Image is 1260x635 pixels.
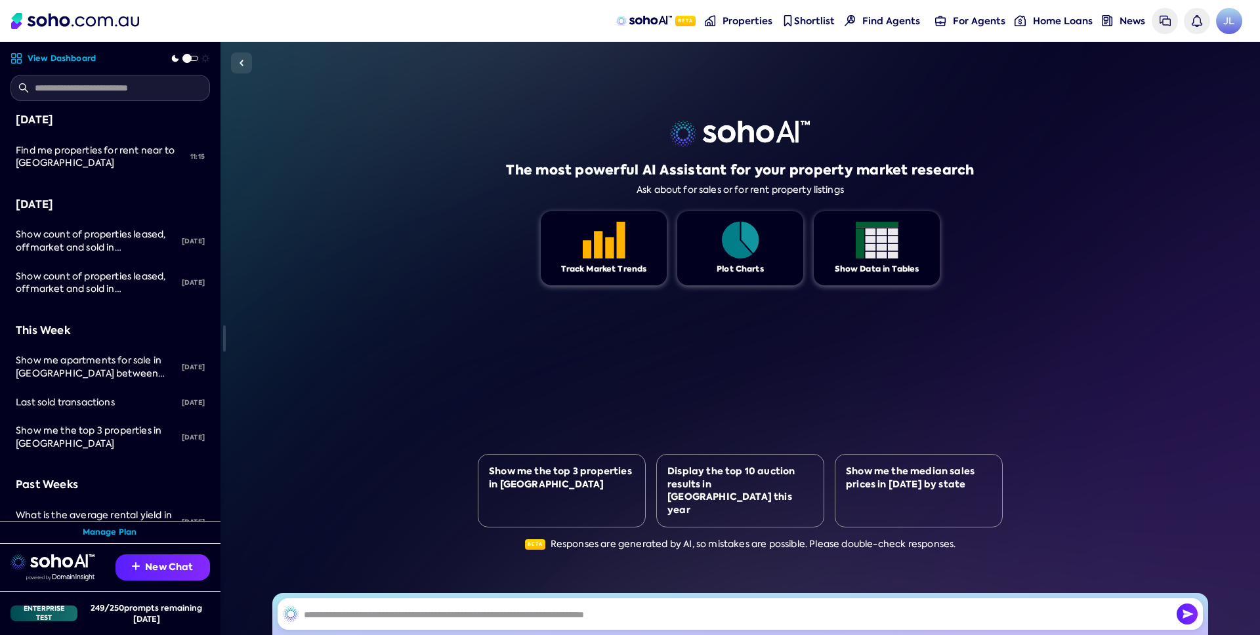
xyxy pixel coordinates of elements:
img: for-agents-nav icon [1015,15,1026,26]
a: Show count of properties leased, offmarket and sold in [GEOGRAPHIC_DATA] for past 6 months [10,220,177,262]
span: News [1120,14,1145,28]
span: Show me apartments for sale in [GEOGRAPHIC_DATA] between $1M and $2M. [16,354,165,392]
span: What is the average rental yield in [GEOGRAPHIC_DATA], [GEOGRAPHIC_DATA] [16,509,172,546]
div: Show me apartments for sale in Surry Hills between $1M and $2M. [16,354,177,380]
span: Last sold transactions [16,396,115,408]
button: Send [1177,604,1198,625]
a: Notifications [1184,8,1210,34]
div: 249 / 250 prompts remaining [DATE] [83,602,210,625]
div: [DATE] [177,227,210,256]
div: [DATE] [177,268,210,297]
a: Show count of properties leased, offmarket and sold in [GEOGRAPHIC_DATA] for past 6 months [10,262,177,304]
div: Responses are generated by AI, so mistakes are possible. Please double-check responses. [525,538,956,551]
img: sohoai logo [10,554,94,570]
span: Show count of properties leased, offmarket and sold in [GEOGRAPHIC_DATA] for past 6 months [16,270,165,321]
a: Manage Plan [83,527,137,538]
img: properties-nav icon [705,15,716,26]
img: Soho Logo [11,13,139,29]
a: Show me the top 3 properties in [GEOGRAPHIC_DATA] [10,417,177,458]
a: View Dashboard [10,52,96,64]
img: for-agents-nav icon [935,15,946,26]
img: Send icon [1177,604,1198,625]
div: [DATE] [177,423,210,452]
div: 11:15 [185,142,210,171]
img: Feature 1 icon [719,222,762,258]
div: Ask about for sales or for rent property listings [637,184,844,195]
div: [DATE] [177,388,210,417]
span: JL [1216,8,1242,34]
img: Recommendation icon [132,562,140,570]
span: Find me properties for rent near to [GEOGRAPHIC_DATA] [16,144,175,169]
button: New Chat [115,554,210,581]
img: shortlist-nav icon [782,15,793,26]
span: Beta [525,539,545,550]
img: SohoAI logo black [283,606,299,622]
img: Sidebar toggle icon [234,55,249,71]
img: bell icon [1191,15,1202,26]
div: [DATE] [177,508,210,537]
div: Last sold transactions [16,396,177,409]
a: Avatar of Jonathan Lui [1216,8,1242,34]
div: [DATE] [16,196,205,213]
h1: The most powerful AI Assistant for your property market research [506,161,974,179]
img: Data provided by Domain Insight [26,574,94,581]
div: Show me the top 3 properties in [GEOGRAPHIC_DATA] [489,465,635,491]
img: Find agents icon [845,15,856,26]
div: Track Market Trends [561,264,647,275]
div: Show count of properties leased, offmarket and sold in Sydney for past 6 months [16,228,177,254]
a: Messages [1152,8,1178,34]
div: Show me the median sales prices in [DATE] by state [846,465,992,491]
div: Show count of properties leased, offmarket and sold in Sydney for past 6 months [16,270,177,296]
span: Show me the top 3 properties in [GEOGRAPHIC_DATA] [16,424,161,449]
div: Show Data in Tables [835,264,919,275]
img: news-nav icon [1102,15,1113,26]
div: [DATE] [177,353,210,382]
div: Find me properties for rent near to Melbourne University [16,144,185,170]
img: messages icon [1160,15,1171,26]
div: [DATE] [16,112,205,129]
span: Home Loans [1033,14,1093,28]
div: Past Weeks [16,476,205,493]
span: Find Agents [862,14,920,28]
span: Show count of properties leased, offmarket and sold in [GEOGRAPHIC_DATA] for past 6 months [16,228,165,279]
div: What is the average rental yield in Surry Hills, NSW [16,509,177,535]
div: Show me the top 3 properties in Sydney [16,424,177,450]
div: This Week [16,322,205,339]
a: What is the average rental yield in [GEOGRAPHIC_DATA], [GEOGRAPHIC_DATA] [10,501,177,543]
img: Feature 1 icon [583,222,625,258]
span: Beta [675,16,696,26]
div: Enterprise Test [10,605,77,621]
a: Find me properties for rent near to [GEOGRAPHIC_DATA] [10,136,185,178]
img: Feature 1 icon [856,222,898,258]
div: Display the top 10 auction results in [GEOGRAPHIC_DATA] this year [667,465,813,516]
img: sohoai logo [670,121,810,147]
span: Properties [723,14,772,28]
img: sohoAI logo [616,16,672,26]
div: Plot Charts [717,264,764,275]
span: Shortlist [794,14,835,28]
span: For Agents [953,14,1005,28]
a: Last sold transactions [10,388,177,417]
a: Show me apartments for sale in [GEOGRAPHIC_DATA] between $1M and $2M. [10,346,177,388]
